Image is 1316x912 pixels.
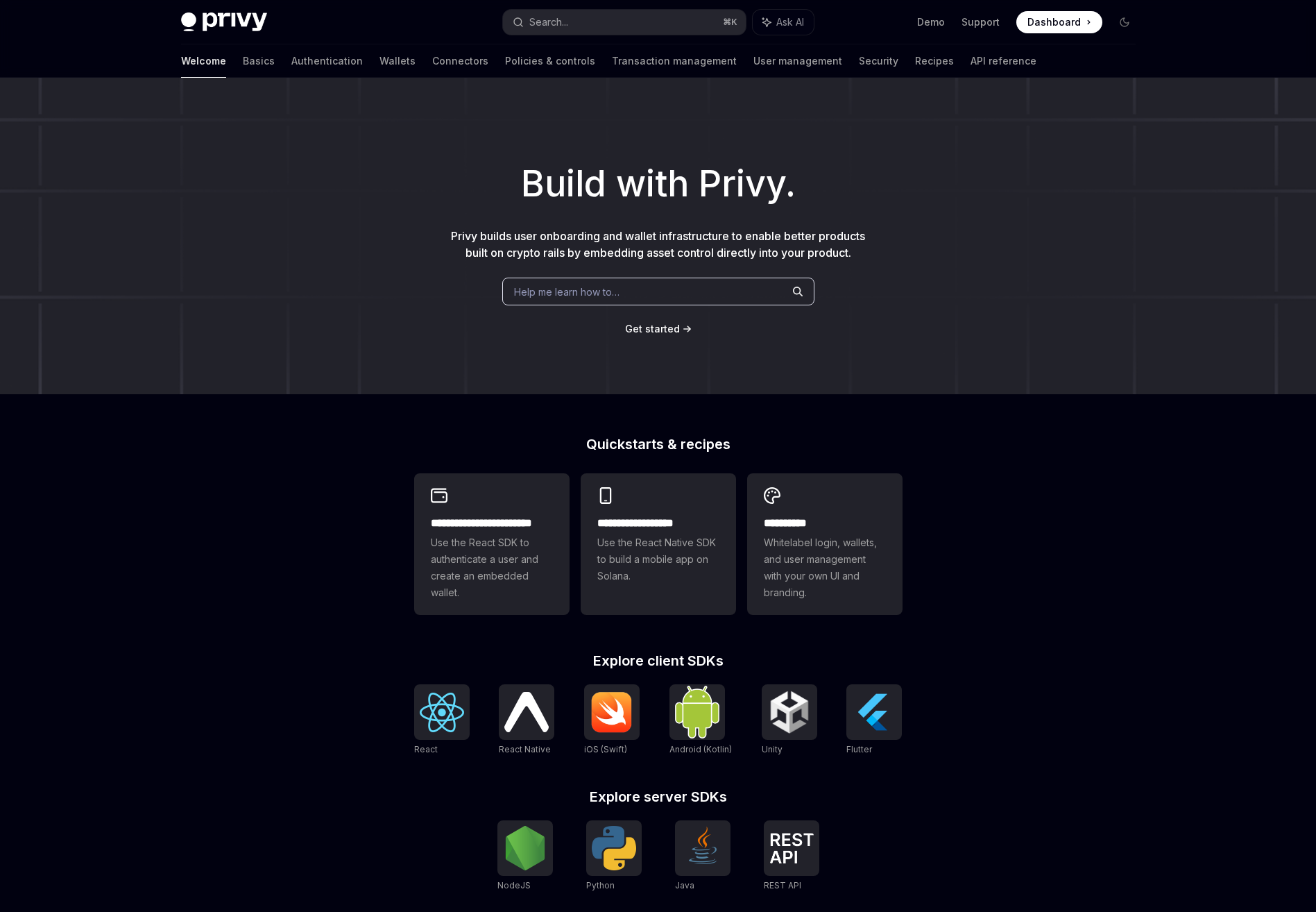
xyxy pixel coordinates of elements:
span: Privy builds user onboarding and wallet infrastructure to enable better products built on crypto ... [451,229,865,260]
span: Use the React SDK to authenticate a user and create an embedded wallet. [431,534,553,601]
a: REST APIREST API [764,820,819,893]
a: FlutterFlutter [846,684,902,757]
img: dark logo [181,12,267,32]
a: Welcome [181,44,226,78]
span: React Native [499,744,551,754]
a: **** *****Whitelabel login, wallets, and user management with your own UI and branding. [747,473,903,615]
div: Search... [529,14,568,31]
a: React NativeReact Native [499,684,554,757]
img: Flutter [852,690,896,734]
img: REST API [769,833,814,863]
span: Python [586,880,615,890]
h1: Build with Privy. [22,157,1294,211]
img: React Native [504,692,549,732]
a: Android (Kotlin)Android (Kotlin) [669,684,732,757]
a: Support [962,15,1000,29]
span: iOS (Swift) [584,744,627,754]
button: Ask AI [753,10,814,35]
a: API reference [971,44,1036,78]
a: **** **** **** ***Use the React Native SDK to build a mobile app on Solana. [581,473,736,615]
span: Ask AI [776,15,804,29]
button: Toggle dark mode [1113,11,1136,33]
img: Java [681,826,725,870]
span: Get started [625,323,680,335]
a: User management [753,44,842,78]
span: Flutter [846,744,872,754]
img: Unity [767,690,812,734]
a: Wallets [379,44,416,78]
a: Get started [625,322,680,336]
a: iOS (Swift)iOS (Swift) [584,684,640,757]
span: NodeJS [497,880,531,890]
span: Unity [762,744,783,754]
span: Java [675,880,694,890]
a: Connectors [432,44,488,78]
a: Policies & controls [505,44,595,78]
img: React [420,693,464,732]
a: Demo [917,15,945,29]
a: NodeJSNodeJS [497,820,553,893]
h2: Quickstarts & recipes [414,437,903,451]
img: Python [592,826,636,870]
img: NodeJS [503,826,547,870]
span: Help me learn how to… [514,285,619,299]
span: React [414,744,438,754]
a: Security [859,44,898,78]
a: Transaction management [612,44,737,78]
span: REST API [764,880,801,890]
h2: Explore server SDKs [414,790,903,804]
span: Dashboard [1027,15,1081,29]
button: Search...⌘K [503,10,746,35]
a: JavaJava [675,820,730,893]
a: ReactReact [414,684,470,757]
a: Dashboard [1016,11,1102,33]
a: Basics [243,44,275,78]
img: Android (Kotlin) [675,686,719,738]
span: Android (Kotlin) [669,744,732,754]
a: UnityUnity [762,684,817,757]
span: ⌘ K [723,17,737,28]
span: Use the React Native SDK to build a mobile app on Solana. [597,534,719,584]
a: PythonPython [586,820,642,893]
a: Authentication [291,44,363,78]
img: iOS (Swift) [590,691,634,733]
h2: Explore client SDKs [414,654,903,668]
a: Recipes [915,44,954,78]
span: Whitelabel login, wallets, and user management with your own UI and branding. [764,534,886,601]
